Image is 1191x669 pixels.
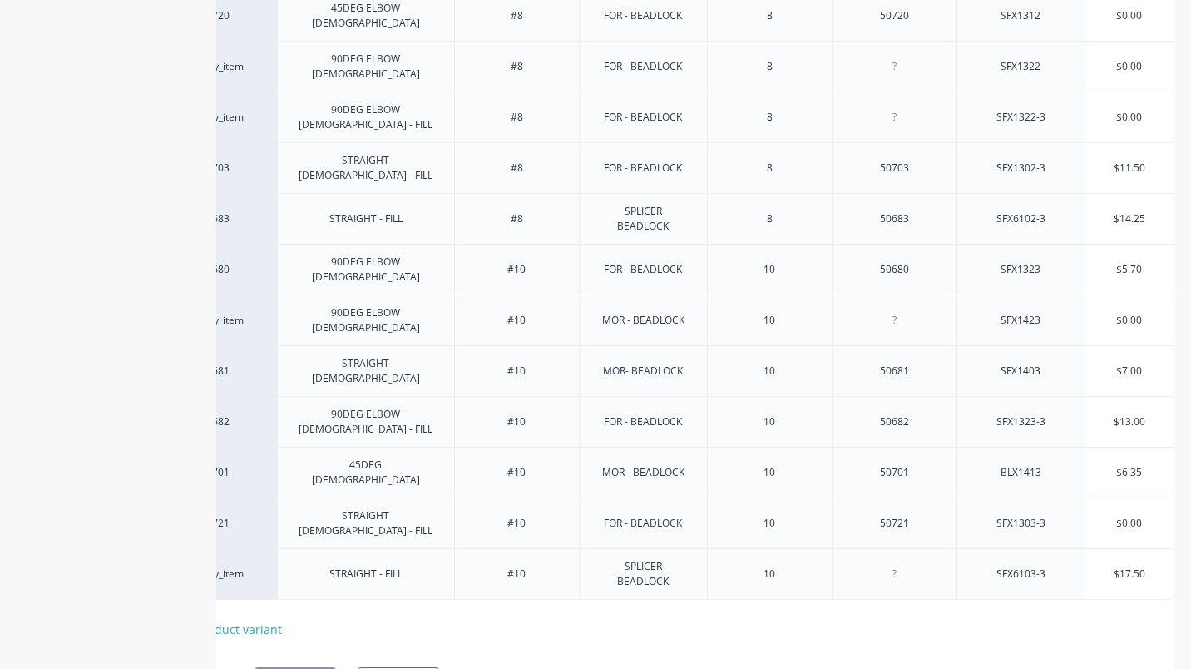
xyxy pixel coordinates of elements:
[152,447,1174,498] div: 5070145DEG [DEMOGRAPHIC_DATA]#10MOR - BEADLOCK1050701BLX1413$6.35
[316,208,416,230] div: STRAIGHT - FILL
[979,157,1062,179] div: SFX1302-3
[728,157,811,179] div: 8
[979,107,1062,128] div: SFX1322-3
[475,259,558,280] div: #10
[586,201,700,237] div: SPLICER BEADLOCK
[152,41,1174,92] div: factory_item90DEG ELBOW [DEMOGRAPHIC_DATA]#8FOR - BEADLOCK8SFX1322$0.00
[979,56,1062,77] div: SFX1322
[852,411,936,433] div: 50682
[591,157,695,179] div: FOR - BEADLOCK
[475,208,558,230] div: #8
[979,5,1062,27] div: SFX1312
[591,513,695,534] div: FOR - BEADLOCK
[152,548,1174,600] div: factory_itemSTRAIGHT - FILL#10SPLICER BEADLOCK10SFX6103-3$17.50
[590,360,696,382] div: MOR- BEADLOCK
[316,563,416,585] div: STRAIGHT - FILL
[284,150,447,186] div: STRAIGHT [DEMOGRAPHIC_DATA] - FILL
[852,157,936,179] div: 50703
[1085,46,1174,87] div: $0.00
[728,513,811,534] div: 10
[589,310,698,331] div: MOR - BEADLOCK
[152,295,1174,345] div: factory_item90DEG ELBOW [DEMOGRAPHIC_DATA]#10MOR - BEADLOCK10SFX1423$0.00
[284,454,447,491] div: 45DEG [DEMOGRAPHIC_DATA]
[728,5,811,27] div: 8
[475,310,558,331] div: #10
[728,360,811,382] div: 10
[475,563,558,585] div: #10
[475,360,558,382] div: #10
[1085,503,1174,544] div: $0.00
[152,193,1174,244] div: 50683STRAIGHT - FILL#8SPLICER BEADLOCK850683SFX6102-3$14.25
[152,345,1174,396] div: 50681STRAIGHT [DEMOGRAPHIC_DATA]#10MOR- BEADLOCK1050681SFX1403$7.00
[591,56,695,77] div: FOR - BEADLOCK
[979,208,1062,230] div: SFX6102-3
[1085,198,1174,240] div: $14.25
[152,498,1174,548] div: 50721STRAIGHT [DEMOGRAPHIC_DATA] - FILL#10FOR - BEADLOCK1050721SFX1303-3$0.00
[728,259,811,280] div: 10
[1085,300,1174,341] div: $0.00
[152,617,290,642] div: + add product variant
[979,360,1062,382] div: SFX1403
[591,5,695,27] div: FOR - BEADLOCK
[152,396,1174,447] div: 5068290DEG ELBOW [DEMOGRAPHIC_DATA] - FILL#10FOR - BEADLOCK1050682SFX1323-3$13.00
[1085,553,1174,595] div: $17.50
[728,310,811,331] div: 10
[852,462,936,483] div: 50701
[728,563,811,585] div: 10
[591,107,695,128] div: FOR - BEADLOCK
[852,513,936,534] div: 50721
[1085,452,1174,493] div: $6.35
[475,411,558,433] div: #10
[152,142,1174,193] div: 50703STRAIGHT [DEMOGRAPHIC_DATA] - FILL#8FOR - BEADLOCK850703SFX1302-3$11.50
[284,404,447,440] div: 90DEG ELBOW [DEMOGRAPHIC_DATA] - FILL
[475,107,558,128] div: #8
[475,157,558,179] div: #8
[728,107,811,128] div: 8
[475,5,558,27] div: #8
[152,244,1174,295] div: 5068090DEG ELBOW [DEMOGRAPHIC_DATA]#10FOR - BEADLOCK1050680SFX1323$5.70
[979,310,1062,331] div: SFX1423
[284,99,447,136] div: 90DEG ELBOW [DEMOGRAPHIC_DATA] - FILL
[475,513,558,534] div: #10
[979,259,1062,280] div: SFX1323
[591,259,695,280] div: FOR - BEADLOCK
[1085,401,1174,443] div: $13.00
[284,251,447,288] div: 90DEG ELBOW [DEMOGRAPHIC_DATA]
[852,5,936,27] div: 50720
[284,505,447,542] div: STRAIGHT [DEMOGRAPHIC_DATA] - FILL
[1085,350,1174,392] div: $7.00
[728,208,811,230] div: 8
[475,462,558,483] div: #10
[852,360,936,382] div: 50681
[979,462,1062,483] div: BLX1413
[1085,147,1174,189] div: $11.50
[728,462,811,483] div: 10
[1085,97,1174,138] div: $0.00
[979,513,1062,534] div: SFX1303-3
[284,353,447,389] div: STRAIGHT [DEMOGRAPHIC_DATA]
[284,48,447,85] div: 90DEG ELBOW [DEMOGRAPHIC_DATA]
[852,259,936,280] div: 50680
[728,56,811,77] div: 8
[152,92,1174,142] div: factory_item90DEG ELBOW [DEMOGRAPHIC_DATA] - FILL#8FOR - BEADLOCK8SFX1322-3$0.00
[284,302,447,339] div: 90DEG ELBOW [DEMOGRAPHIC_DATA]
[589,462,698,483] div: MOR - BEADLOCK
[591,411,695,433] div: FOR - BEADLOCK
[852,208,936,230] div: 50683
[979,563,1062,585] div: SFX6103-3
[728,411,811,433] div: 10
[979,411,1062,433] div: SFX1323-3
[586,556,700,592] div: SPLICER BEADLOCK
[475,56,558,77] div: #8
[1085,249,1174,290] div: $5.70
